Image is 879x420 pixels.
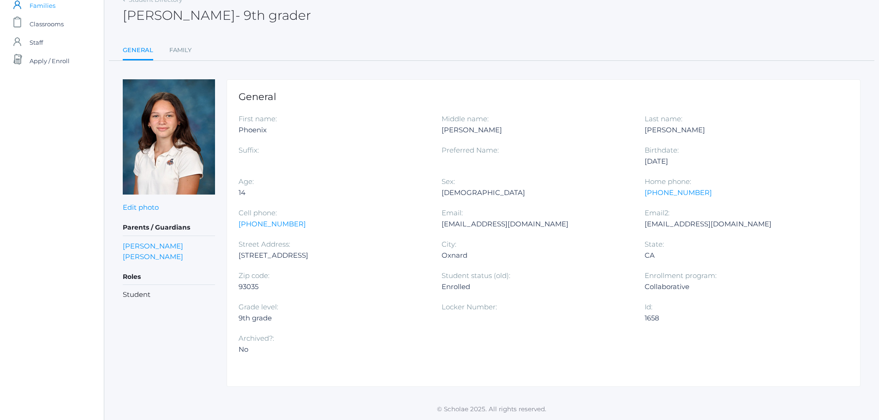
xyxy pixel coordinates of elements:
div: [PERSON_NAME] [645,124,834,136]
img: Phoenix Abdulla [123,79,215,195]
label: Preferred Name: [442,146,499,154]
label: Enrollment program: [645,271,717,280]
label: Locker Number: [442,302,497,311]
label: Middle name: [442,114,489,123]
label: Id: [645,302,652,311]
label: Home phone: [645,177,691,186]
div: [STREET_ADDRESS] [239,250,428,261]
a: [PERSON_NAME] [123,241,183,251]
a: Edit photo [123,203,159,212]
label: Suffix: [239,146,259,154]
label: Street Address: [239,240,290,248]
label: Birthdate: [645,146,679,154]
span: Classrooms [30,15,64,33]
li: Student [123,290,215,300]
div: Collaborative [645,281,834,292]
span: Staff [30,33,43,52]
div: [EMAIL_ADDRESS][DOMAIN_NAME] [442,219,631,230]
h5: Parents / Guardians [123,220,215,236]
div: 14 [239,187,428,198]
h1: General [239,91,849,102]
div: Phoenix [239,124,428,136]
label: Archived?: [239,334,274,343]
label: Zip code: [239,271,269,280]
label: Student status (old): [442,271,510,280]
div: 9th grade [239,313,428,324]
a: [PHONE_NUMBER] [645,188,712,197]
a: [PERSON_NAME] [123,251,183,262]
label: State: [645,240,664,248]
span: - 9th grader [235,7,311,23]
div: [PERSON_NAME] [442,124,631,136]
label: Sex: [442,177,455,186]
div: CA [645,250,834,261]
label: First name: [239,114,277,123]
label: Email: [442,208,463,217]
div: Enrolled [442,281,631,292]
label: Cell phone: [239,208,277,217]
div: 93035 [239,281,428,292]
div: [DEMOGRAPHIC_DATA] [442,187,631,198]
div: [EMAIL_ADDRESS][DOMAIN_NAME] [645,219,834,230]
h2: [PERSON_NAME] [123,8,311,23]
label: Last name: [645,114,682,123]
label: Age: [239,177,254,186]
a: Family [169,41,191,59]
h5: Roles [123,269,215,285]
div: 1658 [645,313,834,324]
span: Apply / Enroll [30,52,70,70]
label: Email2: [645,208,670,217]
label: Grade level: [239,302,278,311]
div: Oxnard [442,250,631,261]
label: City: [442,240,456,248]
p: © Scholae 2025. All rights reserved. [104,404,879,414]
a: General [123,41,153,61]
div: [DATE] [645,156,834,167]
div: No [239,344,428,355]
a: [PHONE_NUMBER] [239,219,306,228]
